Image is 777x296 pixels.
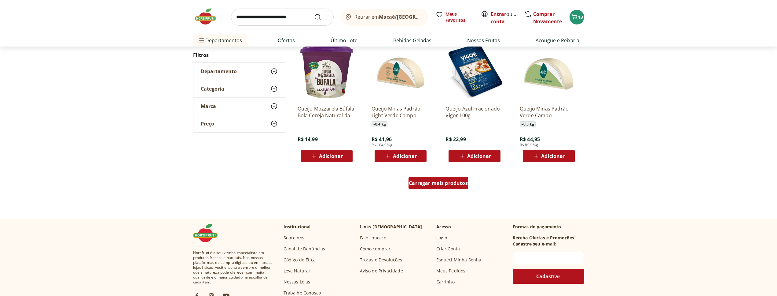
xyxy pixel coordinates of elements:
span: Retirar em [354,14,422,20]
img: Hortifruti [193,7,224,26]
button: Submit Search [314,13,329,21]
a: Aviso de Privacidade [360,268,403,274]
img: Queijo Minas Padrão Light Verde Campo [372,42,430,100]
h3: Receba Ofertas e Promoções! [513,235,576,241]
b: Macaé/[GEOGRAPHIC_DATA] [379,13,447,20]
button: Menu [198,33,205,48]
span: Cadastrar [536,274,560,279]
a: Fale conosco [360,235,387,241]
button: Cadastrar [513,269,584,284]
button: Adicionar [449,150,500,162]
a: Queijo Azul Fracionado Vigor 100g [445,105,504,119]
a: Nossas Frutas [467,37,500,44]
a: Queijo Minas Padrão Light Verde Campo [372,105,430,119]
span: Preço [201,121,214,127]
button: Adicionar [523,150,575,162]
a: Bebidas Geladas [393,37,431,44]
p: Links [DEMOGRAPHIC_DATA] [360,224,422,230]
span: R$ 14,99 [298,136,318,143]
a: Queijo Minas Padrão Verde Campo [520,105,578,119]
a: Canal de Denúncias [284,246,325,252]
span: R$ 22,99 [445,136,466,143]
a: Nossas Lojas [284,279,310,285]
h2: Filtros [193,49,285,61]
span: Departamento [201,68,237,74]
a: Esqueci Minha Senha [436,257,482,263]
a: Criar Conta [436,246,460,252]
h3: Cadastre seu e-mail: [513,241,556,247]
button: Departamento [193,63,285,80]
span: Marca [201,103,216,109]
a: Carrinho [436,279,455,285]
a: Sobre nós [284,235,304,241]
a: Ofertas [278,37,295,44]
span: Adicionar [541,154,565,159]
input: search [231,9,334,26]
img: Queijo Minas Padrão Verde Campo [520,42,578,100]
span: R$ 89,9/Kg [520,143,538,148]
span: ~ 0,5 kg [520,121,536,127]
span: 13 [578,14,583,20]
button: Marca [193,98,285,115]
span: Meus Favoritos [445,11,474,23]
button: Adicionar [301,150,353,162]
span: Carregar mais produtos [409,181,468,185]
span: Departamentos [198,33,242,48]
span: Hortifruti é o seu vizinho especialista em produtos frescos e naturais. Nas nossas plataformas de... [193,250,274,285]
a: Trabalhe Conosco [284,290,321,296]
img: Queijo Azul Fracionado Vigor 100g [445,42,504,100]
span: Adicionar [393,154,417,159]
a: Entrar [491,11,506,17]
a: Comprar Novamente [533,11,562,25]
a: Leve Natural [284,268,310,274]
p: Institucional [284,224,311,230]
a: Meus Pedidos [436,268,466,274]
a: Criar conta [491,11,524,25]
span: ou [491,10,518,25]
a: Carregar mais produtos [409,177,468,192]
p: Acesso [436,224,451,230]
span: R$ 44,95 [520,136,540,143]
a: Meus Favoritos [436,11,474,23]
img: Hortifruti [193,224,224,242]
span: Adicionar [319,154,343,159]
span: Adicionar [467,154,491,159]
button: Adicionar [375,150,427,162]
a: Último Lote [331,37,357,44]
a: Queijo Mozzarela Búfala Bola Cereja Natural da Terra 150g [298,105,356,119]
span: R$ 104,9/Kg [372,143,392,148]
img: Queijo Mozzarela Búfala Bola Cereja Natural da Terra 150g [298,42,356,100]
a: Trocas e Devoluções [360,257,402,263]
button: Carrinho [570,10,584,24]
button: Categoria [193,80,285,97]
span: R$ 41,96 [372,136,392,143]
span: Categoria [201,86,224,92]
p: Formas de pagamento [513,224,584,230]
a: Login [436,235,448,241]
button: Preço [193,115,285,132]
a: Açougue e Peixaria [536,37,579,44]
button: Retirar emMacaé/[GEOGRAPHIC_DATA] [341,9,428,26]
a: Código de Ética [284,257,316,263]
a: Como comprar [360,246,391,252]
span: ~ 0,4 kg [372,121,387,127]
